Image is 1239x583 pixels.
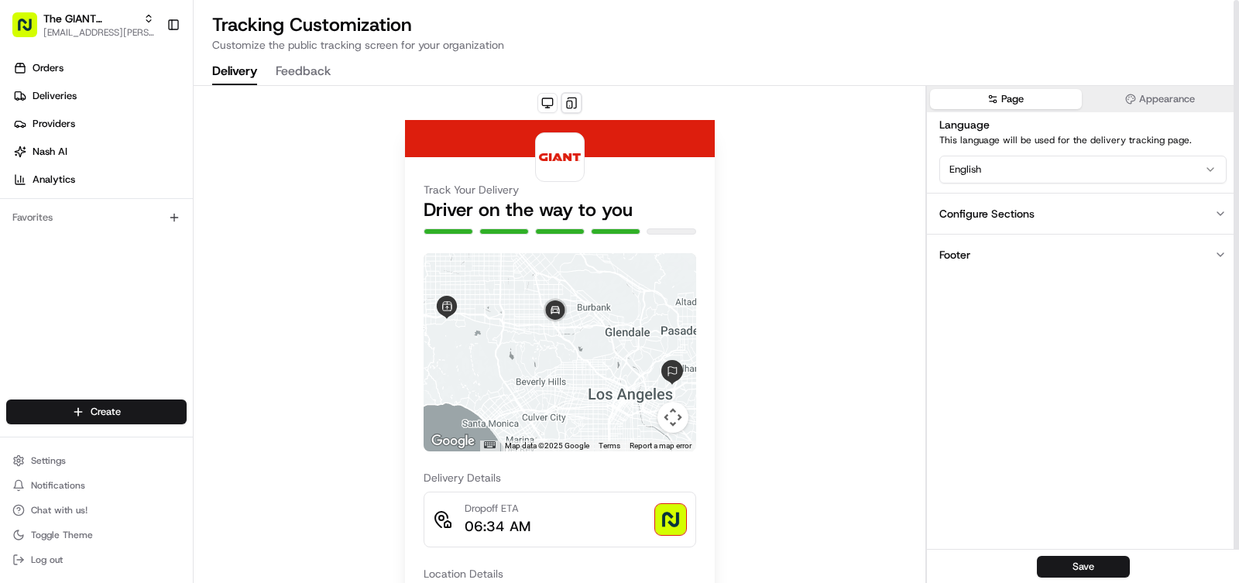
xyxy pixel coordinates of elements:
[31,479,85,492] span: Notifications
[424,182,696,197] h3: Track Your Delivery
[212,37,1220,53] p: Customize the public tracking screen for your organization
[424,470,696,485] h3: Delivery Details
[43,26,154,39] button: [EMAIL_ADDRESS][PERSON_NAME][DOMAIN_NAME]
[33,145,67,159] span: Nash AI
[927,234,1239,275] button: Footer
[6,111,193,136] a: Providers
[465,516,530,537] p: 06:34 AM
[6,475,187,496] button: Notifications
[465,502,530,516] p: Dropoff ETA
[1037,556,1130,578] button: Save
[599,441,620,450] a: Terms
[657,402,688,433] button: Map camera controls
[939,134,1227,146] p: This language will be used for the delivery tracking page.
[427,431,479,451] img: Google
[91,405,121,419] span: Create
[212,12,1220,37] h2: Tracking Customization
[6,167,193,192] a: Analytics
[276,59,331,85] button: Feedback
[6,450,187,472] button: Settings
[6,84,193,108] a: Deliveries
[6,499,187,521] button: Chat with us!
[6,6,160,43] button: The GIANT Company[EMAIL_ADDRESS][PERSON_NAME][DOMAIN_NAME]
[6,205,187,230] div: Favorites
[6,56,193,81] a: Orders
[939,118,990,132] label: Language
[655,504,686,535] img: photo_proof_of_delivery image
[427,431,479,451] a: Open this area in Google Maps (opens a new window)
[539,136,581,178] img: logo-public_tracking_screen-The%2520GIANT%2520Company-1748542502901.png
[927,193,1239,234] button: Configure Sections
[939,206,1035,221] div: Configure Sections
[424,566,696,581] h3: Location Details
[930,89,1082,109] button: Page
[33,117,75,131] span: Providers
[33,89,77,103] span: Deliveries
[939,247,970,262] div: Footer
[33,61,63,75] span: Orders
[6,139,193,164] a: Nash AI
[31,504,88,516] span: Chat with us!
[6,524,187,546] button: Toggle Theme
[1085,89,1237,109] button: Appearance
[484,441,495,448] button: Keyboard shortcuts
[33,173,75,187] span: Analytics
[424,197,696,222] h2: Driver on the way to you
[31,529,93,541] span: Toggle Theme
[6,400,187,424] button: Create
[31,454,66,467] span: Settings
[505,441,589,450] span: Map data ©2025 Google
[31,554,63,566] span: Log out
[6,549,187,571] button: Log out
[630,441,692,450] a: Report a map error
[212,59,257,85] button: Delivery
[43,11,137,26] button: The GIANT Company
